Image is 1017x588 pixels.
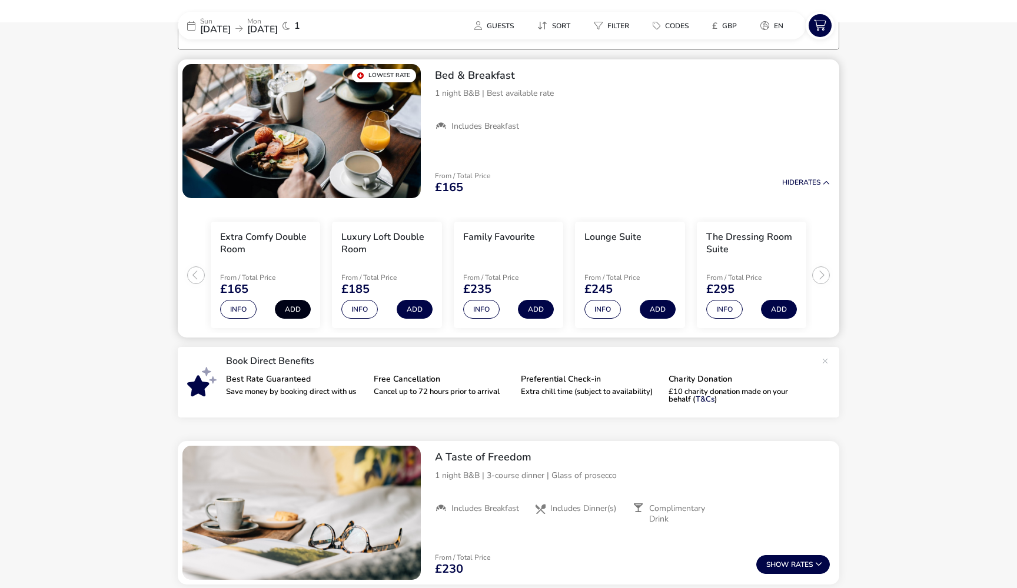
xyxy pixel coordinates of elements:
[521,375,659,383] p: Preferential Check-in
[766,561,791,569] span: Show
[220,274,304,281] p: From / Total Price
[205,217,326,333] swiper-slide: 1 / 5
[584,283,613,295] span: £245
[706,300,743,319] button: Info
[341,283,370,295] span: £185
[435,469,830,482] p: 1 night B&B | 3-course dinner | Glass of prosecco
[426,441,839,534] div: A Taste of Freedom1 night B&B | 3-course dinner | Glass of proseccoIncludes BreakfastIncludes Din...
[552,21,570,31] span: Sort
[463,300,500,319] button: Info
[706,231,797,256] h3: The Dressing Room Suite
[665,21,689,31] span: Codes
[774,21,783,31] span: en
[528,17,584,34] naf-pibe-menu-bar-item: Sort
[226,356,816,366] p: Book Direct Benefits
[435,563,463,575] span: £230
[669,388,807,403] p: £10 charity donation made on your behalf ( )
[352,69,416,82] div: Lowest Rate
[463,274,547,281] p: From / Total Price
[756,555,830,574] button: ShowRates
[220,231,311,256] h3: Extra Comfy Double Room
[761,300,797,319] button: Add
[178,12,354,39] div: Sun[DATE]Mon[DATE]1
[521,388,659,396] p: Extra chill time (subject to availability)
[584,300,621,319] button: Info
[703,17,751,34] naf-pibe-menu-bar-item: £GBP
[782,179,830,186] button: HideRates
[584,231,642,243] h3: Lounge Suite
[220,283,248,295] span: £165
[465,17,528,34] naf-pibe-menu-bar-item: Guests
[182,64,421,198] swiper-slide: 1 / 1
[782,178,799,187] span: Hide
[226,388,364,396] p: Save money by booking direct with us
[435,69,830,82] h2: Bed & Breakfast
[640,300,676,319] button: Add
[200,23,231,36] span: [DATE]
[247,18,278,25] p: Mon
[448,217,569,333] swiper-slide: 3 / 5
[341,231,432,256] h3: Luxury Loft Double Room
[426,59,839,142] div: Bed & Breakfast1 night B&B | Best available rateIncludes Breakfast
[706,283,734,295] span: £295
[669,375,807,383] p: Charity Donation
[341,274,425,281] p: From / Total Price
[226,375,364,383] p: Best Rate Guaranteed
[465,17,523,34] button: Guests
[374,388,512,396] p: Cancel up to 72 hours prior to arrival
[696,394,714,405] a: T&Cs
[435,87,830,99] p: 1 night B&B | Best available rate
[451,121,519,132] span: Includes Breakfast
[584,274,668,281] p: From / Total Price
[703,17,746,34] button: £GBP
[487,21,514,31] span: Guests
[435,450,830,464] h2: A Taste of Freedom
[569,217,690,333] swiper-slide: 4 / 5
[220,300,257,319] button: Info
[706,274,790,281] p: From / Total Price
[607,21,629,31] span: Filter
[691,217,812,333] swiper-slide: 5 / 5
[751,17,797,34] naf-pibe-menu-bar-item: en
[326,217,447,333] swiper-slide: 2 / 5
[247,23,278,36] span: [DATE]
[182,446,421,580] swiper-slide: 1 / 1
[712,20,717,32] i: £
[550,503,616,514] span: Includes Dinner(s)
[341,300,378,319] button: Info
[397,300,433,319] button: Add
[518,300,554,319] button: Add
[374,375,512,383] p: Free Cancellation
[528,17,580,34] button: Sort
[451,503,519,514] span: Includes Breakfast
[200,18,231,25] p: Sun
[294,21,300,31] span: 1
[643,17,698,34] button: Codes
[643,17,703,34] naf-pibe-menu-bar-item: Codes
[649,503,722,524] span: Complimentary Drink
[751,17,793,34] button: en
[435,554,490,561] p: From / Total Price
[463,231,535,243] h3: Family Favourite
[584,17,639,34] button: Filter
[435,172,490,179] p: From / Total Price
[584,17,643,34] naf-pibe-menu-bar-item: Filter
[275,300,311,319] button: Add
[722,21,737,31] span: GBP
[463,283,491,295] span: £235
[435,182,463,193] span: £165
